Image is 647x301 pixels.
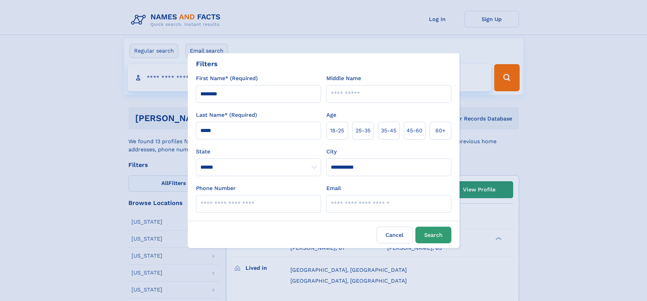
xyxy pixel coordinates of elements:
label: Last Name* (Required) [196,111,257,119]
div: Filters [196,59,218,69]
label: Email [326,184,341,192]
label: State [196,148,321,156]
span: 45‑60 [407,127,423,135]
span: 25‑35 [356,127,371,135]
button: Search [415,227,451,243]
span: 60+ [435,127,446,135]
span: 35‑45 [381,127,396,135]
label: Middle Name [326,74,361,82]
label: City [326,148,337,156]
label: Phone Number [196,184,236,192]
label: Cancel [377,227,413,243]
label: First Name* (Required) [196,74,258,82]
label: Age [326,111,336,119]
span: 18‑25 [330,127,344,135]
